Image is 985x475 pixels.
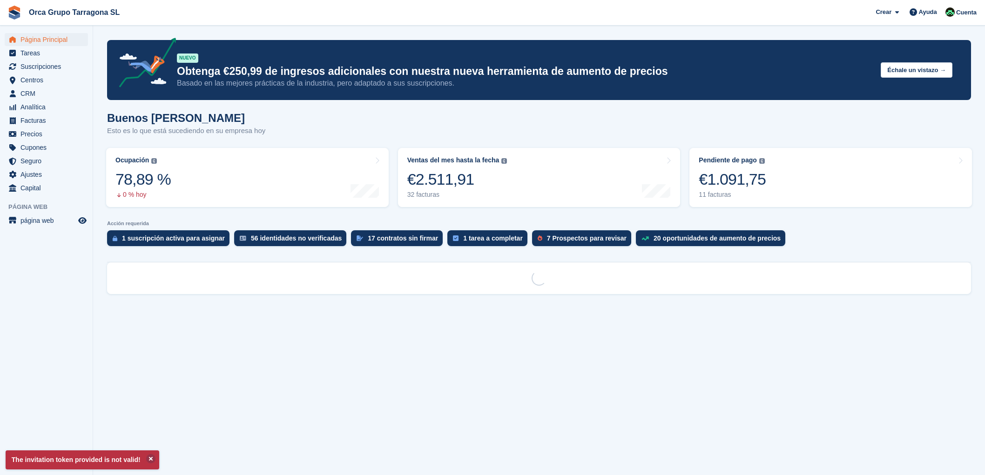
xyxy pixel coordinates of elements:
a: menu [5,141,88,154]
div: Ventas del mes hasta la fecha [407,156,499,164]
a: menu [5,168,88,181]
img: prospect-51fa495bee0391a8d652442698ab0144808aea92771e9ea1ae160a38d050c398.svg [538,235,542,241]
img: stora-icon-8386f47178a22dfd0bd8f6a31ec36ba5ce8667c1dd55bd0f319d3a0aa187defe.svg [7,6,21,20]
span: Cupones [20,141,76,154]
div: 20 oportunidades de aumento de precios [654,234,781,242]
img: price_increase_opportunities-93ffe204e8149a01c8c9dc8f82e8f89637d9d84a8eef4429ea346261dce0b2c0.svg [641,236,649,241]
img: icon-info-grey-7440780725fd019a000dd9b08b2336e03edf1995a4989e88bcd33f0948082b44.svg [151,158,157,164]
span: Página web [8,202,93,212]
span: Analítica [20,100,76,114]
div: 17 contratos sin firmar [368,234,438,242]
a: menu [5,100,88,114]
div: Ocupación [115,156,149,164]
a: menu [5,181,88,194]
a: 20 oportunidades de aumento de precios [636,230,790,251]
img: price-adjustments-announcement-icon-8257ccfd72463d97f412b2fc003d46551f7dbcb40ab6d574587a9cd5c0d94... [111,38,176,91]
img: active_subscription_to_allocate_icon-d502201f5373d7db506a760aba3b589e785aa758c864c3986d89f69b8ff3... [113,235,117,241]
div: 78,89 % [115,170,171,189]
p: Basado en las mejores prácticas de la industria, pero adaptado a sus suscripciones. [177,78,873,88]
div: €2.511,91 [407,170,507,189]
span: Centros [20,74,76,87]
img: contract_signature_icon-13c848040528278c33f63329250d36e43548de30e8caae1d1a13099fd9432cc5.svg [357,235,363,241]
a: Pendiente de pago €1.091,75 11 facturas [689,148,972,207]
a: 1 suscripción activa para asignar [107,230,234,251]
span: Tareas [20,47,76,60]
span: Capital [20,181,76,194]
div: 56 identidades no verificadas [251,234,342,242]
img: icon-info-grey-7440780725fd019a000dd9b08b2336e03edf1995a4989e88bcd33f0948082b44.svg [501,158,507,164]
div: 32 facturas [407,191,507,199]
div: 11 facturas [699,191,766,199]
span: Ayuda [919,7,937,17]
span: Ajustes [20,168,76,181]
a: menú [5,214,88,227]
div: €1.091,75 [699,170,766,189]
img: icon-info-grey-7440780725fd019a000dd9b08b2336e03edf1995a4989e88bcd33f0948082b44.svg [759,158,765,164]
div: 7 Prospectos para revisar [547,234,627,242]
a: Ocupación 78,89 % 0 % hoy [106,148,389,207]
a: menu [5,154,88,167]
h1: Buenos [PERSON_NAME] [107,112,265,124]
a: menu [5,74,88,87]
span: Suscripciones [20,60,76,73]
p: Esto es lo que está sucediendo en su empresa hoy [107,126,265,136]
p: The invitation token provided is not valid! [6,450,159,469]
a: Orca Grupo Tarragona SL [25,5,123,20]
span: Precios [20,127,76,140]
div: Pendiente de pago [699,156,756,164]
span: Facturas [20,114,76,127]
a: 7 Prospectos para revisar [532,230,636,251]
div: 1 tarea a completar [463,234,523,242]
a: 17 contratos sin firmar [351,230,447,251]
a: 1 tarea a completar [447,230,532,251]
div: NUEVO [177,54,198,63]
span: Crear [876,7,891,17]
p: Obtenga €250,99 de ingresos adicionales con nuestra nueva herramienta de aumento de precios [177,65,873,78]
a: menu [5,114,88,127]
span: Página Principal [20,33,76,46]
img: task-75834270c22a3079a89374b754ae025e5fb1db73e45f91037f5363f120a921f8.svg [453,235,459,241]
a: Ventas del mes hasta la fecha €2.511,91 32 facturas [398,148,681,207]
a: menu [5,47,88,60]
img: Tania [945,7,955,17]
a: menu [5,127,88,140]
button: Échale un vistazo → [881,62,952,78]
a: Vista previa de la tienda [77,215,88,226]
img: verify_identity-adf6edd0f0f0b5bbfe63781bf79b02c33cf7c696d77639b501bdc392416b5a36.svg [240,235,246,241]
p: Acción requerida [107,221,971,227]
div: 0 % hoy [115,191,171,199]
span: Cuenta [956,8,977,17]
a: menu [5,60,88,73]
span: CRM [20,87,76,100]
span: página web [20,214,76,227]
div: 1 suscripción activa para asignar [122,234,225,242]
a: 56 identidades no verificadas [234,230,351,251]
a: menu [5,33,88,46]
span: Seguro [20,154,76,167]
a: menu [5,87,88,100]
